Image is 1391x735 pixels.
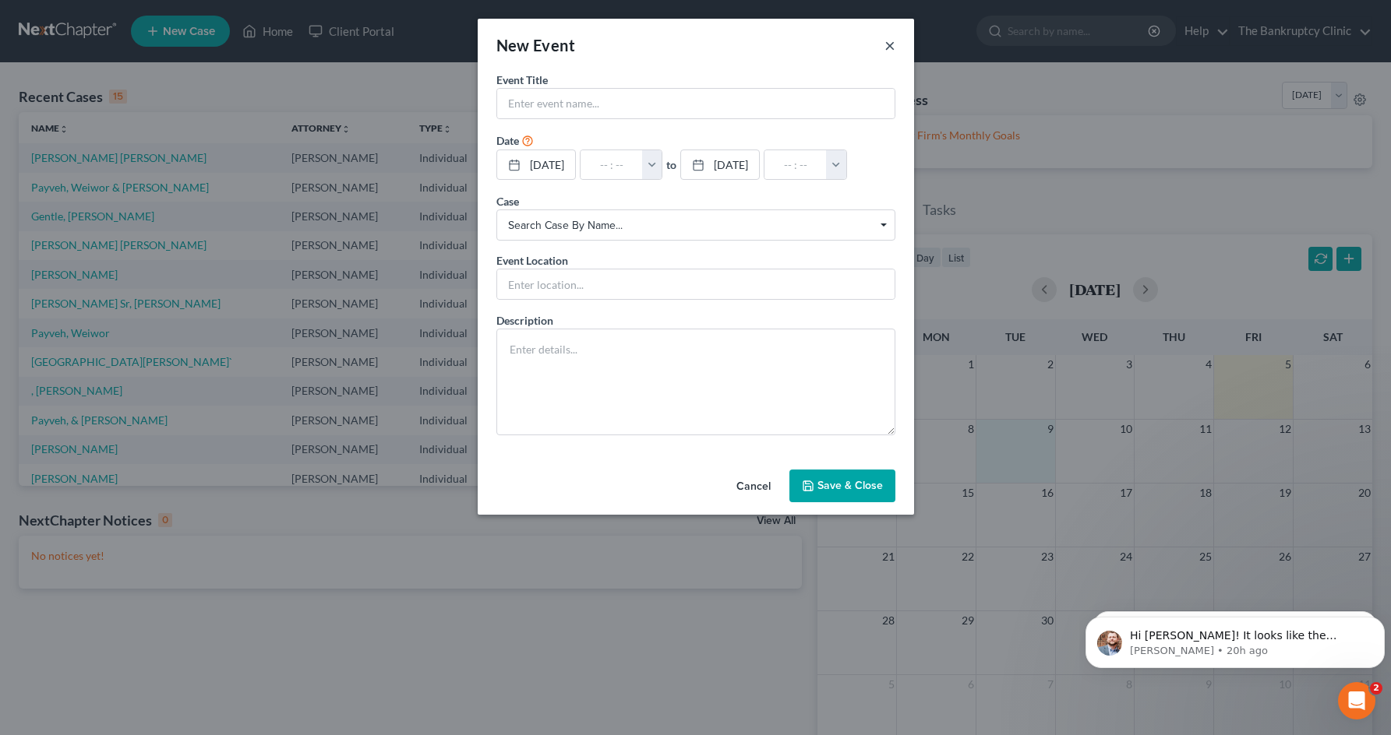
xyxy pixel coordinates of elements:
[496,132,519,149] label: Date
[496,36,576,55] span: New Event
[1338,682,1375,719] iframe: Intercom live chat
[884,36,895,55] button: ×
[497,150,575,180] a: [DATE]
[724,471,783,502] button: Cancel
[581,150,643,180] input: -- : --
[764,150,827,180] input: -- : --
[496,193,519,209] label: Case
[508,217,884,234] span: Search case by name...
[496,73,548,86] span: Event Title
[497,89,895,118] input: Enter event name...
[496,209,895,241] span: Select box activate
[496,312,553,329] label: Description
[666,156,676,173] label: to
[681,150,759,180] a: [DATE]
[1079,584,1391,693] iframe: Intercom notifications message
[497,269,895,299] input: Enter location...
[496,252,568,269] label: Event Location
[789,469,895,502] button: Save & Close
[1370,682,1382,695] span: 2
